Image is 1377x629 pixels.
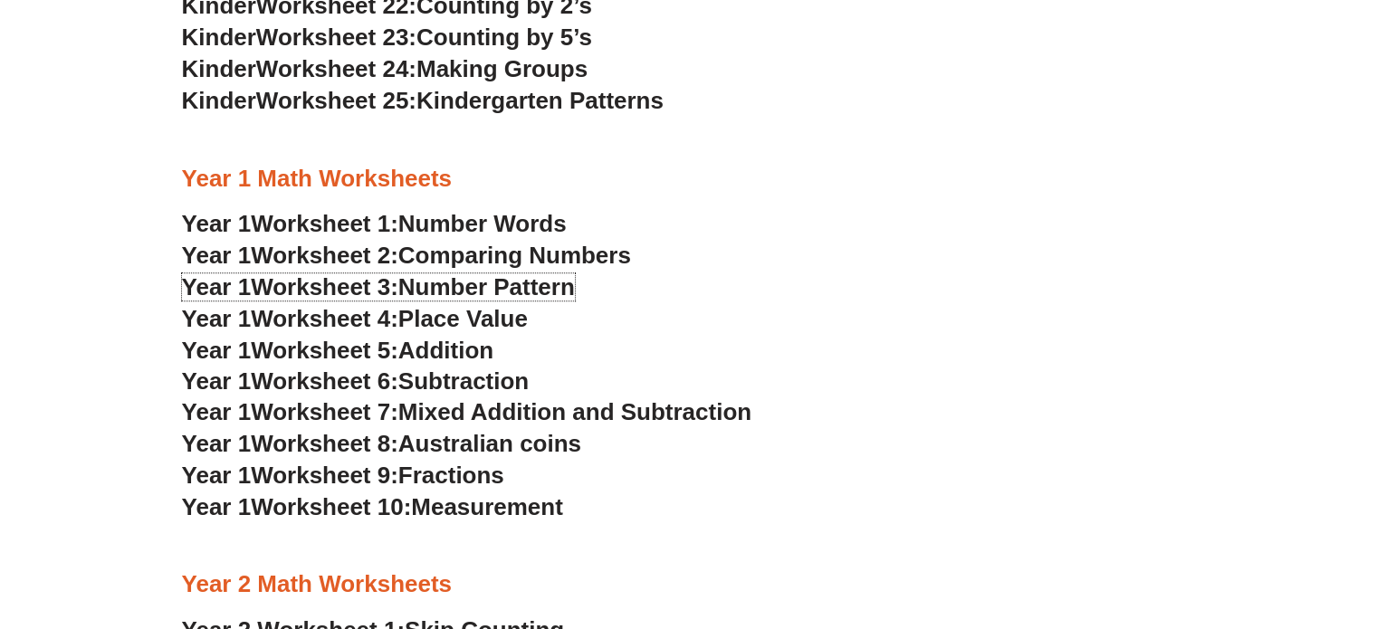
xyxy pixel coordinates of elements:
[251,398,398,425] span: Worksheet 7:
[398,398,751,425] span: Mixed Addition and Subtraction
[398,242,631,269] span: Comparing Numbers
[182,55,256,82] span: Kinder
[416,87,664,114] span: Kindergarten Patterns
[251,242,398,269] span: Worksheet 2:
[182,305,528,332] a: Year 1Worksheet 4:Place Value
[182,430,581,457] a: Year 1Worksheet 8:Australian coins
[251,430,398,457] span: Worksheet 8:
[251,462,398,489] span: Worksheet 9:
[416,24,592,51] span: Counting by 5’s
[251,305,398,332] span: Worksheet 4:
[182,462,504,489] a: Year 1Worksheet 9:Fractions
[182,87,256,114] span: Kinder
[182,242,631,269] a: Year 1Worksheet 2:Comparing Numbers
[251,337,398,364] span: Worksheet 5:
[398,367,529,395] span: Subtraction
[251,367,398,395] span: Worksheet 6:
[251,273,398,300] span: Worksheet 3:
[251,493,411,520] span: Worksheet 10:
[398,430,581,457] span: Australian coins
[251,210,398,237] span: Worksheet 1:
[1076,425,1377,629] iframe: Chat Widget
[182,367,530,395] a: Year 1Worksheet 6:Subtraction
[182,210,567,237] a: Year 1Worksheet 1:Number Words
[416,55,588,82] span: Making Groups
[398,337,493,364] span: Addition
[182,569,1196,600] h3: Year 2 Math Worksheets
[398,305,528,332] span: Place Value
[398,273,575,300] span: Number Pattern
[182,164,1196,195] h3: Year 1 Math Worksheets
[398,462,504,489] span: Fractions
[182,337,494,364] a: Year 1Worksheet 5:Addition
[398,210,567,237] span: Number Words
[182,24,256,51] span: Kinder
[256,87,416,114] span: Worksheet 25:
[411,493,563,520] span: Measurement
[182,398,752,425] a: Year 1Worksheet 7:Mixed Addition and Subtraction
[182,493,563,520] a: Year 1Worksheet 10:Measurement
[256,24,416,51] span: Worksheet 23:
[256,55,416,82] span: Worksheet 24:
[182,273,575,300] a: Year 1Worksheet 3:Number Pattern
